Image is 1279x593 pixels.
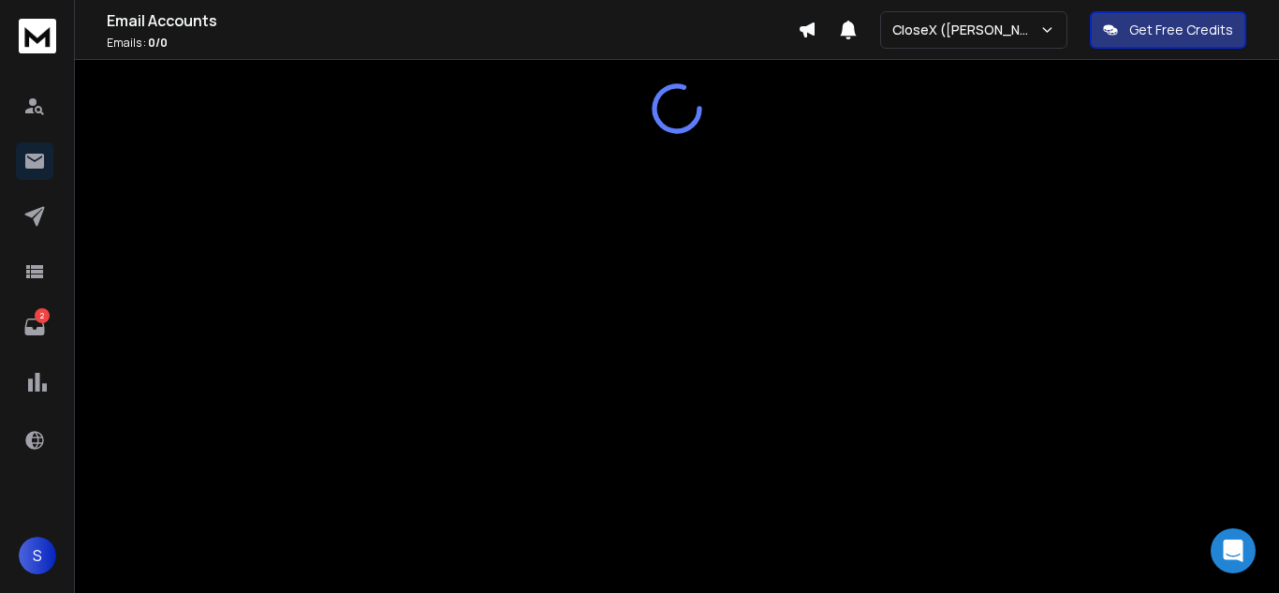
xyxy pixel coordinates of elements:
[1211,528,1256,573] div: Open Intercom Messenger
[19,537,56,574] button: S
[19,19,56,53] img: logo
[892,21,1039,39] p: CloseX ([PERSON_NAME])
[1090,11,1246,49] button: Get Free Credits
[107,36,798,51] p: Emails :
[148,35,168,51] span: 0 / 0
[1129,21,1233,39] p: Get Free Credits
[107,9,798,32] h1: Email Accounts
[16,308,53,346] a: 2
[35,308,50,323] p: 2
